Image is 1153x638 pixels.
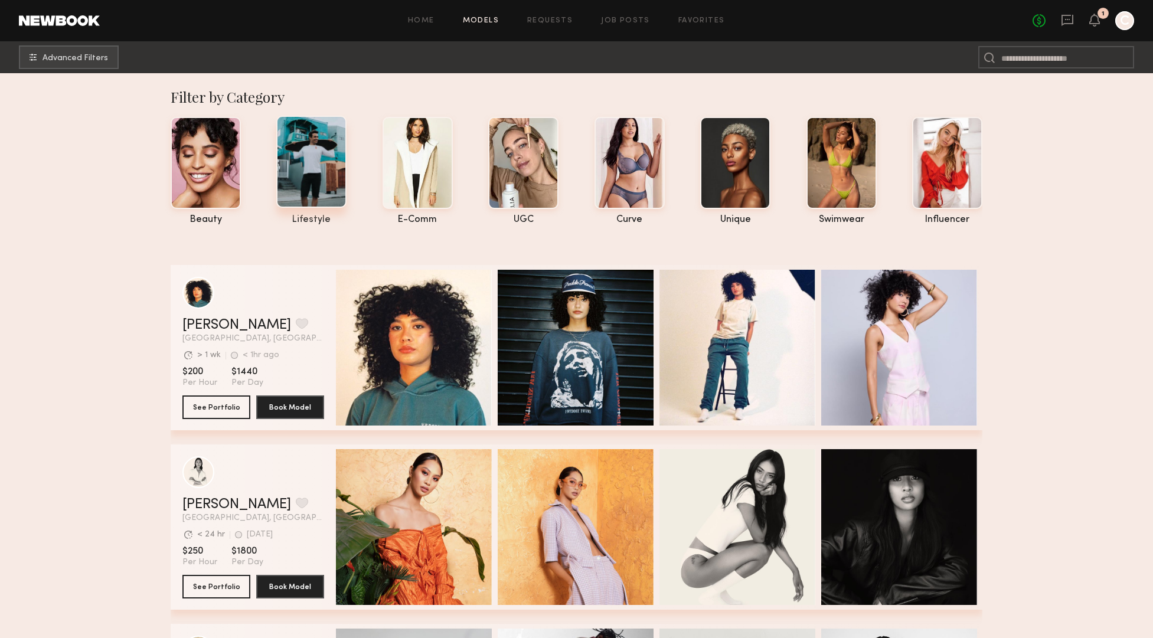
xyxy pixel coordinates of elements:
[182,366,217,378] span: $200
[182,498,291,512] a: [PERSON_NAME]
[912,215,982,225] div: influencer
[197,531,225,539] div: < 24 hr
[247,531,273,539] div: [DATE]
[1102,11,1105,17] div: 1
[182,514,324,522] span: [GEOGRAPHIC_DATA], [GEOGRAPHIC_DATA]
[171,215,241,225] div: beauty
[182,557,217,568] span: Per Hour
[1115,11,1134,30] a: C
[19,45,119,69] button: Advanced Filters
[197,351,221,359] div: > 1 wk
[678,17,725,25] a: Favorites
[43,54,108,63] span: Advanced Filters
[182,318,291,332] a: [PERSON_NAME]
[171,87,982,106] div: Filter by Category
[256,575,324,598] button: Book Model
[463,17,499,25] a: Models
[231,366,263,378] span: $1440
[383,215,453,225] div: e-comm
[276,215,347,225] div: lifestyle
[243,351,279,359] div: < 1hr ago
[231,545,263,557] span: $1800
[256,395,324,419] button: Book Model
[601,17,650,25] a: Job Posts
[182,378,217,388] span: Per Hour
[595,215,665,225] div: curve
[408,17,435,25] a: Home
[182,545,217,557] span: $250
[700,215,770,225] div: unique
[182,395,250,419] button: See Portfolio
[182,575,250,598] button: See Portfolio
[527,17,573,25] a: Requests
[488,215,558,225] div: UGC
[231,557,263,568] span: Per Day
[806,215,877,225] div: swimwear
[231,378,263,388] span: Per Day
[182,335,324,343] span: [GEOGRAPHIC_DATA], [GEOGRAPHIC_DATA]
